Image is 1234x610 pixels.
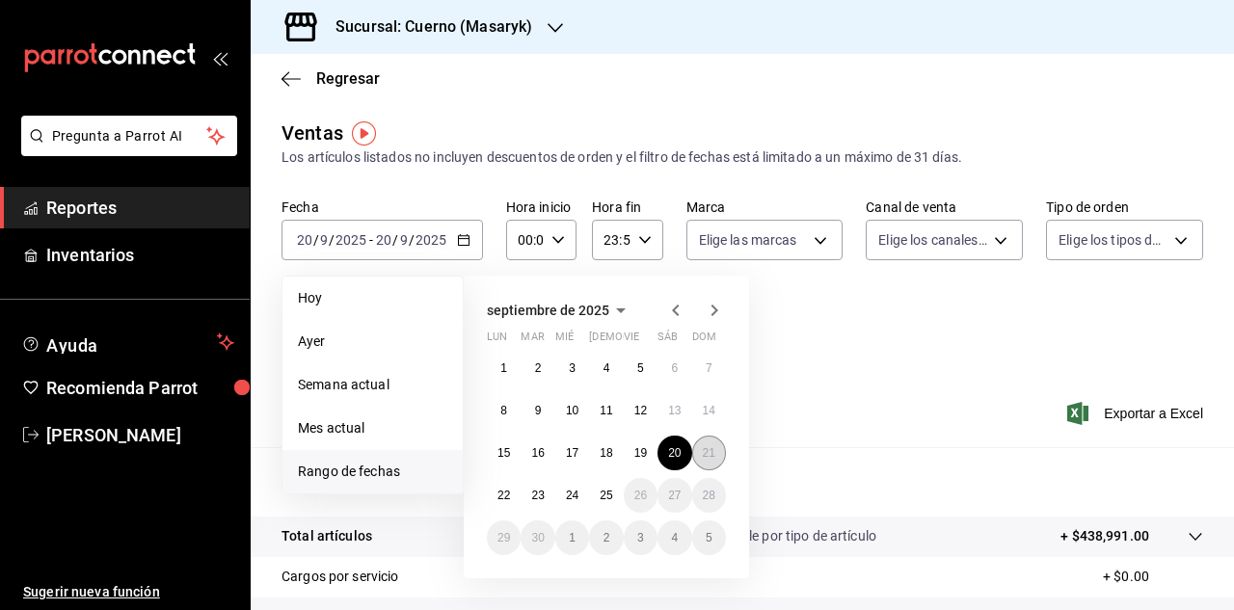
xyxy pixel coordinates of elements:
[692,331,716,351] abbr: domingo
[624,351,657,385] button: 5 de septiembre de 2025
[409,232,415,248] span: /
[555,351,589,385] button: 3 de septiembre de 2025
[634,489,647,502] abbr: 26 de septiembre de 2025
[1059,230,1167,250] span: Elige los tipos de orden
[298,332,447,352] span: Ayer
[699,230,797,250] span: Elige las marcas
[298,288,447,308] span: Hoy
[569,361,576,375] abbr: 3 de septiembre de 2025
[320,15,532,39] h3: Sucursal: Cuerno (Masaryk)
[399,232,409,248] input: --
[13,140,237,160] a: Pregunta a Parrot AI
[46,422,234,448] span: [PERSON_NAME]
[600,489,612,502] abbr: 25 de septiembre de 2025
[657,351,691,385] button: 6 de septiembre de 2025
[600,446,612,460] abbr: 18 de septiembre de 2025
[657,478,691,513] button: 27 de septiembre de 2025
[692,436,726,470] button: 21 de septiembre de 2025
[657,436,691,470] button: 20 de septiembre de 2025
[624,478,657,513] button: 26 de septiembre de 2025
[624,331,639,351] abbr: viernes
[369,232,373,248] span: -
[703,446,715,460] abbr: 21 de septiembre de 2025
[487,331,507,351] abbr: lunes
[46,331,209,354] span: Ayuda
[282,147,1203,168] div: Los artículos listados no incluyen descuentos de orden y el filtro de fechas está limitado a un m...
[878,230,987,250] span: Elige los canales de venta
[497,489,510,502] abbr: 22 de septiembre de 2025
[329,232,335,248] span: /
[1071,402,1203,425] button: Exportar a Excel
[521,478,554,513] button: 23 de septiembre de 2025
[298,418,447,438] span: Mes actual
[566,489,578,502] abbr: 24 de septiembre de 2025
[866,200,1023,214] label: Canal de venta
[634,446,647,460] abbr: 19 de septiembre de 2025
[604,361,610,375] abbr: 4 de septiembre de 2025
[686,200,844,214] label: Marca
[1103,567,1203,587] p: + $0.00
[535,361,542,375] abbr: 2 de septiembre de 2025
[487,303,609,318] span: septiembre de 2025
[657,520,691,555] button: 4 de octubre de 2025
[604,531,610,544] abbr: 2 de octubre de 2025
[487,436,521,470] button: 15 de septiembre de 2025
[589,393,623,428] button: 11 de septiembre de 2025
[589,520,623,555] button: 2 de octubre de 2025
[668,404,681,417] abbr: 13 de septiembre de 2025
[535,404,542,417] abbr: 9 de septiembre de 2025
[298,462,447,482] span: Rango de fechas
[487,351,521,385] button: 1 de septiembre de 2025
[500,361,507,375] abbr: 1 de septiembre de 2025
[316,69,380,88] span: Regresar
[521,351,554,385] button: 2 de septiembre de 2025
[671,361,678,375] abbr: 6 de septiembre de 2025
[487,478,521,513] button: 22 de septiembre de 2025
[657,393,691,428] button: 13 de septiembre de 2025
[531,446,544,460] abbr: 16 de septiembre de 2025
[392,232,398,248] span: /
[375,232,392,248] input: --
[521,520,554,555] button: 30 de septiembre de 2025
[706,531,712,544] abbr: 5 de octubre de 2025
[566,404,578,417] abbr: 10 de septiembre de 2025
[1060,526,1149,546] p: + $438,991.00
[415,232,447,248] input: ----
[521,436,554,470] button: 16 de septiembre de 2025
[46,242,234,268] span: Inventarios
[282,200,483,214] label: Fecha
[703,404,715,417] abbr: 14 de septiembre de 2025
[487,393,521,428] button: 8 de septiembre de 2025
[668,446,681,460] abbr: 20 de septiembre de 2025
[569,531,576,544] abbr: 1 de octubre de 2025
[319,232,329,248] input: --
[487,520,521,555] button: 29 de septiembre de 2025
[671,531,678,544] abbr: 4 de octubre de 2025
[1046,200,1203,214] label: Tipo de orden
[23,582,234,602] span: Sugerir nueva función
[555,393,589,428] button: 10 de septiembre de 2025
[555,478,589,513] button: 24 de septiembre de 2025
[282,119,343,147] div: Ventas
[212,50,228,66] button: open_drawer_menu
[703,489,715,502] abbr: 28 de septiembre de 2025
[296,232,313,248] input: --
[282,567,399,587] p: Cargos por servicio
[352,121,376,146] button: Tooltip marker
[521,393,554,428] button: 9 de septiembre de 2025
[21,116,237,156] button: Pregunta a Parrot AI
[555,520,589,555] button: 1 de octubre de 2025
[531,489,544,502] abbr: 23 de septiembre de 2025
[589,436,623,470] button: 18 de septiembre de 2025
[692,351,726,385] button: 7 de septiembre de 2025
[589,351,623,385] button: 4 de septiembre de 2025
[637,531,644,544] abbr: 3 de octubre de 2025
[555,331,574,351] abbr: miércoles
[637,361,644,375] abbr: 5 de septiembre de 2025
[592,200,662,214] label: Hora fin
[624,436,657,470] button: 19 de septiembre de 2025
[589,331,703,351] abbr: jueves
[657,331,678,351] abbr: sábado
[668,489,681,502] abbr: 27 de septiembre de 2025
